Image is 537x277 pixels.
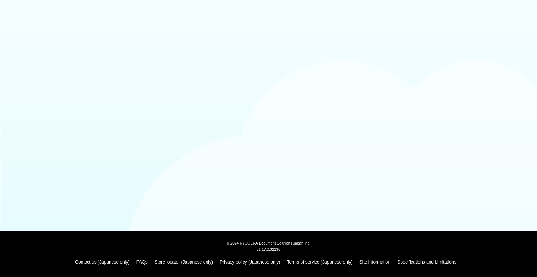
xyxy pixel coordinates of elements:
a: Privacy policy (Japanese only) [220,259,280,265]
a: Store locator (Japanese only) [154,259,213,265]
span: v1.17.0.32136 [257,247,280,252]
a: Specifications and Limitations [398,259,456,265]
span: © 2024 KYOCERA Document Solutions Japan Inc. [227,240,311,245]
a: Contact us (Japanese only) [75,259,129,265]
a: Terms of service (Japanese only) [287,259,352,265]
a: FAQs [136,259,148,265]
a: Site information [359,259,390,265]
